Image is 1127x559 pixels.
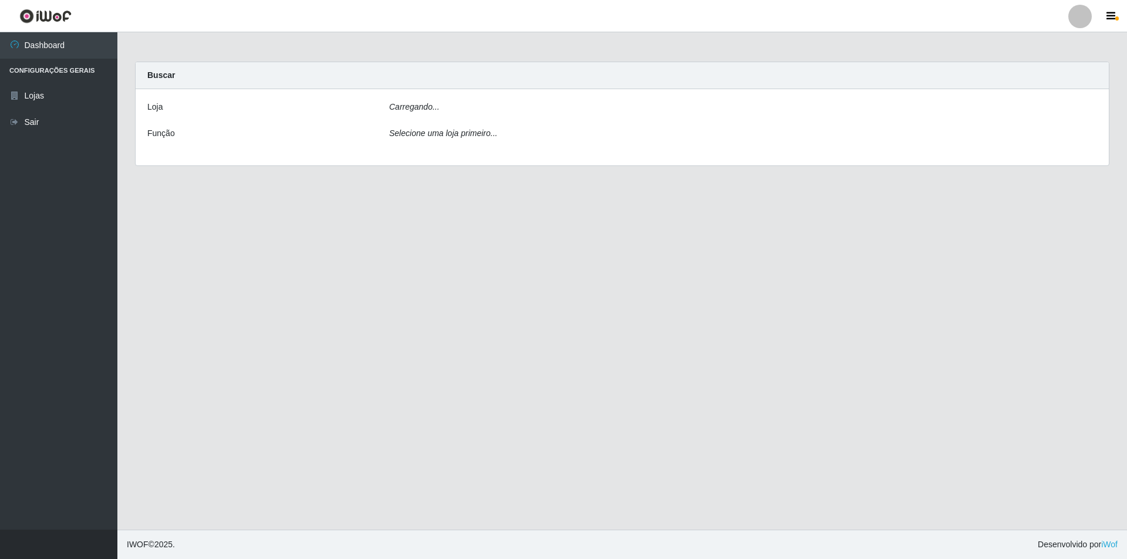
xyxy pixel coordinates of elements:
span: Desenvolvido por [1038,538,1118,551]
img: CoreUI Logo [19,9,72,23]
i: Carregando... [389,102,440,111]
strong: Buscar [147,70,175,80]
label: Função [147,127,175,140]
label: Loja [147,101,163,113]
a: iWof [1101,540,1118,549]
span: IWOF [127,540,149,549]
i: Selecione uma loja primeiro... [389,128,497,138]
span: © 2025 . [127,538,175,551]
